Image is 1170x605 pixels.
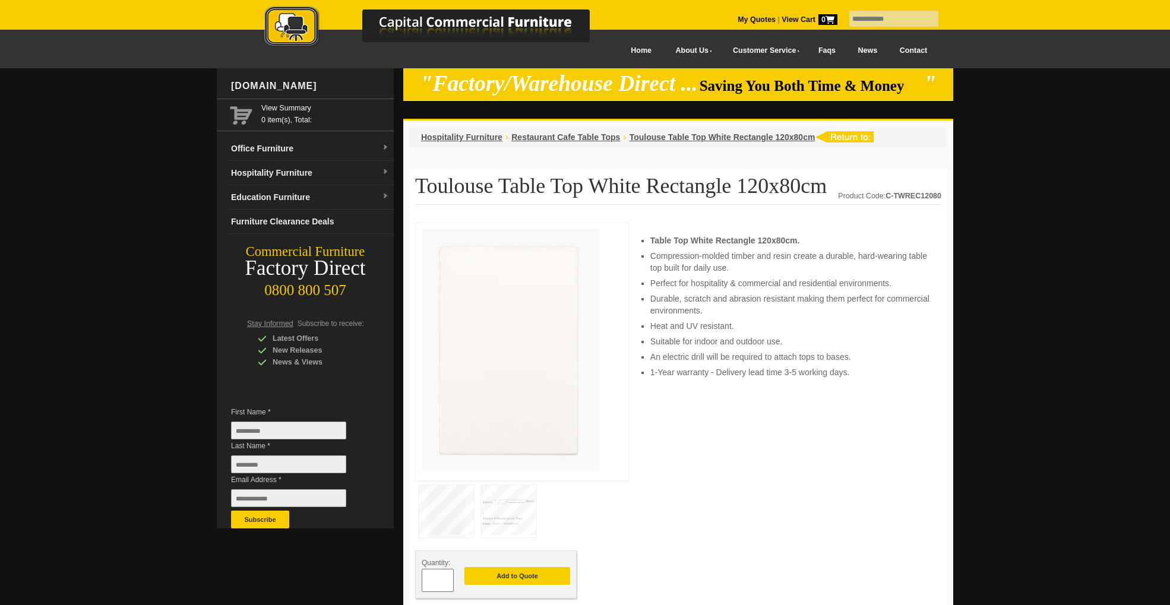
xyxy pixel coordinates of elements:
img: dropdown [382,193,389,200]
a: My Quotes [738,15,776,24]
li: Suitable for indoor and outdoor use. [650,335,929,347]
li: Durable, scratch and abrasion resistant making them perfect for commercial environments. [650,293,929,316]
h1: Toulouse Table Top White Rectangle 120x80cm [415,175,941,205]
input: First Name * [231,422,346,439]
div: New Releases [258,344,371,356]
span: Quantity: [422,559,450,567]
li: Compression-molded timber and resin create a durable, hard-wearing table top built for daily use. [650,250,929,274]
li: › [623,131,626,143]
span: First Name * [231,406,364,418]
button: Subscribe [231,511,289,528]
span: Saving You Both Time & Money [700,78,922,94]
a: View Summary [261,102,389,114]
li: 1-Year warranty - Delivery lead time 3-5 working days. [650,366,929,378]
a: Faqs [807,37,847,64]
span: 0 [818,14,837,25]
a: View Cart0 [780,15,837,24]
a: Toulouse Table Top White Rectangle 120x80cm [630,132,815,142]
a: Hospitality Furnituredropdown [226,161,394,185]
span: Subscribe to receive: [298,319,364,328]
img: dropdown [382,144,389,151]
span: Email Address * [231,474,364,486]
img: dropdown [382,169,389,176]
input: Last Name * [231,455,346,473]
a: Restaurant Cafe Table Tops [511,132,620,142]
div: 0800 800 507 [217,276,394,299]
img: return to [815,131,874,142]
span: 0 item(s), Total: [261,102,389,124]
strong: Table Top White Rectangle 120x80cm. [650,236,800,245]
a: Education Furnituredropdown [226,185,394,210]
em: " [924,71,937,96]
li: An electric drill will be required to attach tops to bases. [650,351,929,363]
a: Capital Commercial Furniture Logo [232,6,647,53]
a: Furniture Clearance Deals [226,210,394,234]
li: › [505,131,508,143]
div: Latest Offers [258,332,371,344]
a: Office Furnituredropdown [226,137,394,161]
div: Product Code: [838,190,941,202]
div: [DOMAIN_NAME] [226,68,394,104]
a: News [847,37,888,64]
input: Email Address * [231,489,346,507]
img: Capital Commercial Furniture Logo [232,6,647,49]
strong: C-TWREC12080 [886,192,941,200]
img: Toulouse Table Top White Rectangle 120x80cm [422,229,600,471]
div: Commercial Furniture [217,243,394,260]
a: About Us [663,37,720,64]
li: Heat and UV resistant. [650,320,929,332]
a: Hospitality Furniture [421,132,502,142]
button: Add to Quote [464,567,570,585]
strong: View Cart [782,15,837,24]
span: Stay Informed [247,319,293,328]
em: "Factory/Warehouse Direct ... [420,71,698,96]
a: Customer Service [720,37,807,64]
a: Contact [888,37,938,64]
div: News & Views [258,356,371,368]
span: Last Name * [231,440,364,452]
div: Factory Direct [217,260,394,277]
li: Perfect for hospitality & commercial and residential environments. [650,277,929,289]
